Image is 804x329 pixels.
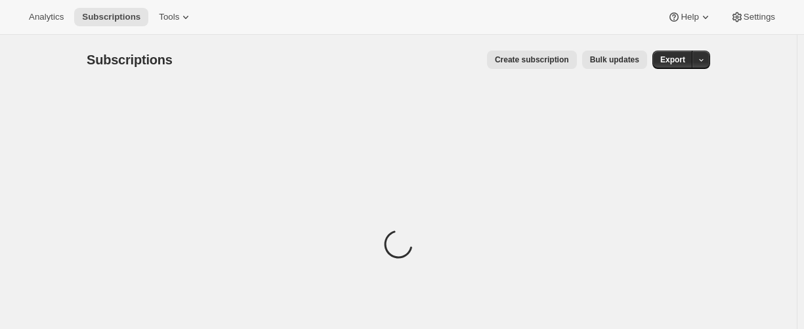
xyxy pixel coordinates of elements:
span: Create subscription [495,55,569,65]
span: Subscriptions [82,12,140,22]
button: Help [660,8,719,26]
button: Subscriptions [74,8,148,26]
button: Tools [151,8,200,26]
button: Analytics [21,8,72,26]
button: Create subscription [487,51,577,69]
button: Bulk updates [582,51,647,69]
span: Subscriptions [87,53,173,67]
span: Analytics [29,12,64,22]
button: Settings [723,8,783,26]
span: Settings [744,12,775,22]
span: Help [681,12,698,22]
span: Tools [159,12,179,22]
span: Bulk updates [590,55,639,65]
span: Export [660,55,685,65]
button: Export [652,51,693,69]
